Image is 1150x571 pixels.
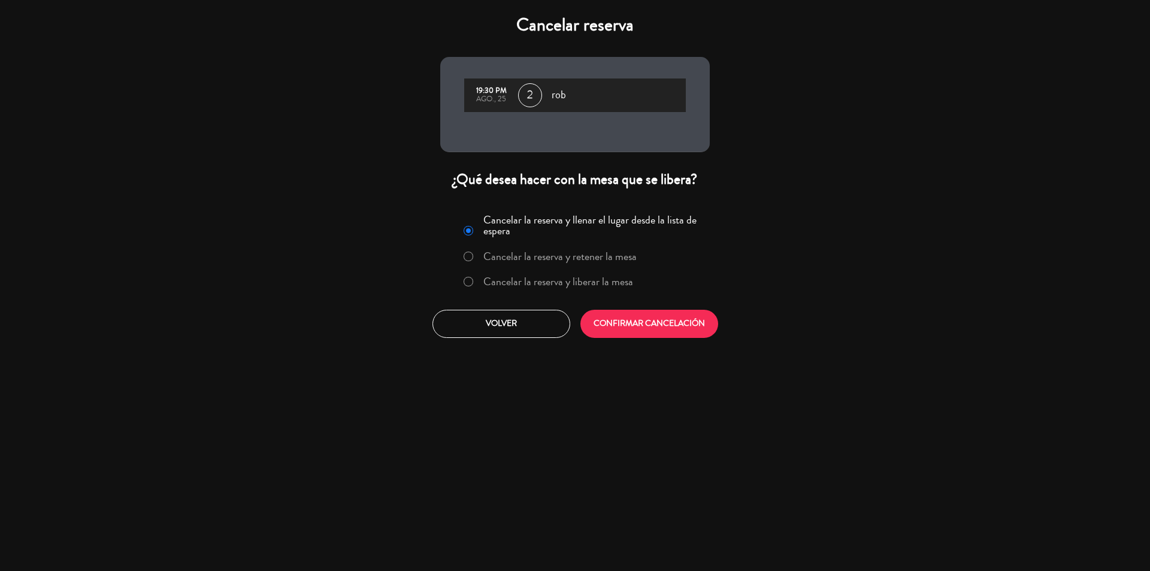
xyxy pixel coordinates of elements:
[470,95,512,104] div: ago., 25
[440,14,710,36] h4: Cancelar reserva
[518,83,542,107] span: 2
[552,86,566,104] span: rob
[483,214,703,236] label: Cancelar la reserva y llenar el lugar desde la lista de espera
[483,251,637,262] label: Cancelar la reserva y retener la mesa
[440,170,710,189] div: ¿Qué desea hacer con la mesa que se libera?
[470,87,512,95] div: 19:30 PM
[432,310,570,338] button: Volver
[483,276,633,287] label: Cancelar la reserva y liberar la mesa
[580,310,718,338] button: CONFIRMAR CANCELACIÓN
